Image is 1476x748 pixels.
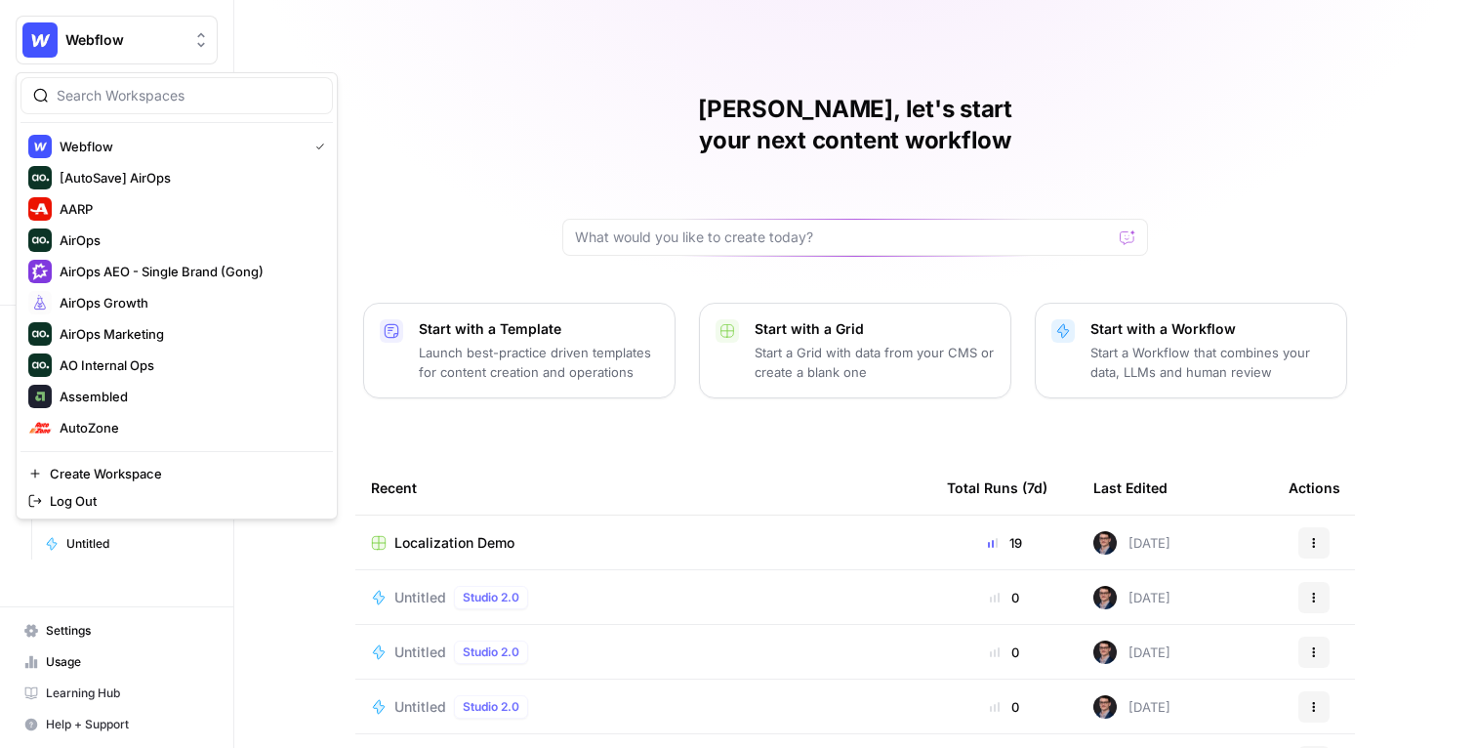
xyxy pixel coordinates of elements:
[463,644,519,661] span: Studio 2.0
[947,533,1062,553] div: 19
[50,464,317,483] span: Create Workspace
[16,646,218,678] a: Usage
[28,166,52,189] img: [AutoSave] AirOps Logo
[60,168,317,187] span: [AutoSave] AirOps
[1093,461,1168,515] div: Last Edited
[60,387,317,406] span: Assembled
[16,678,218,709] a: Learning Hub
[575,228,1112,247] input: What would you like to create today?
[1093,695,1117,719] img: ldmwv53b2lcy2toudj0k1c5n5o6j
[16,615,218,646] a: Settings
[16,709,218,740] button: Help + Support
[947,461,1047,515] div: Total Runs (7d)
[28,135,52,158] img: Webflow Logo
[947,697,1062,717] div: 0
[20,487,333,515] a: Log Out
[947,643,1062,662] div: 0
[28,291,52,314] img: AirOps Growth Logo
[1035,303,1347,398] button: Start with a WorkflowStart a Workflow that combines your data, LLMs and human review
[60,418,317,437] span: AutoZone
[394,588,446,607] span: Untitled
[65,30,184,50] span: Webflow
[1093,641,1117,664] img: ldmwv53b2lcy2toudj0k1c5n5o6j
[1093,531,1170,555] div: [DATE]
[60,137,300,156] span: Webflow
[57,86,320,105] input: Search Workspaces
[419,319,659,339] p: Start with a Template
[947,588,1062,607] div: 0
[60,355,317,375] span: AO Internal Ops
[1289,461,1340,515] div: Actions
[562,94,1148,156] h1: [PERSON_NAME], let's start your next content workflow
[1093,695,1170,719] div: [DATE]
[28,322,52,346] img: AirOps Marketing Logo
[28,416,52,439] img: AutoZone Logo
[1093,586,1170,609] div: [DATE]
[699,303,1011,398] button: Start with a GridStart a Grid with data from your CMS or create a blank one
[50,491,317,511] span: Log Out
[28,197,52,221] img: AARP Logo
[1090,343,1331,382] p: Start a Workflow that combines your data, LLMs and human review
[66,535,209,553] span: Untitled
[1093,641,1170,664] div: [DATE]
[60,230,317,250] span: AirOps
[16,72,338,519] div: Workspace: Webflow
[28,260,52,283] img: AirOps AEO - Single Brand (Gong) Logo
[394,533,514,553] span: Localization Demo
[60,324,317,344] span: AirOps Marketing
[20,460,333,487] a: Create Workspace
[371,533,916,553] a: Localization Demo
[46,685,209,702] span: Learning Hub
[28,353,52,377] img: AO Internal Ops Logo
[28,385,52,408] img: Assembled Logo
[419,343,659,382] p: Launch best-practice driven templates for content creation and operations
[394,697,446,717] span: Untitled
[1093,586,1117,609] img: ldmwv53b2lcy2toudj0k1c5n5o6j
[60,293,317,312] span: AirOps Growth
[1090,319,1331,339] p: Start with a Workflow
[1093,531,1117,555] img: ldmwv53b2lcy2toudj0k1c5n5o6j
[363,303,676,398] button: Start with a TemplateLaunch best-practice driven templates for content creation and operations
[46,653,209,671] span: Usage
[36,528,218,560] a: Untitled
[16,16,218,64] button: Workspace: Webflow
[394,643,446,662] span: Untitled
[755,319,995,339] p: Start with a Grid
[22,22,58,58] img: Webflow Logo
[371,461,916,515] div: Recent
[463,698,519,716] span: Studio 2.0
[46,622,209,640] span: Settings
[371,586,916,609] a: UntitledStudio 2.0
[60,262,317,281] span: AirOps AEO - Single Brand (Gong)
[755,343,995,382] p: Start a Grid with data from your CMS or create a blank one
[46,716,209,733] span: Help + Support
[371,641,916,664] a: UntitledStudio 2.0
[463,589,519,606] span: Studio 2.0
[371,695,916,719] a: UntitledStudio 2.0
[60,199,317,219] span: AARP
[28,229,52,252] img: AirOps Logo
